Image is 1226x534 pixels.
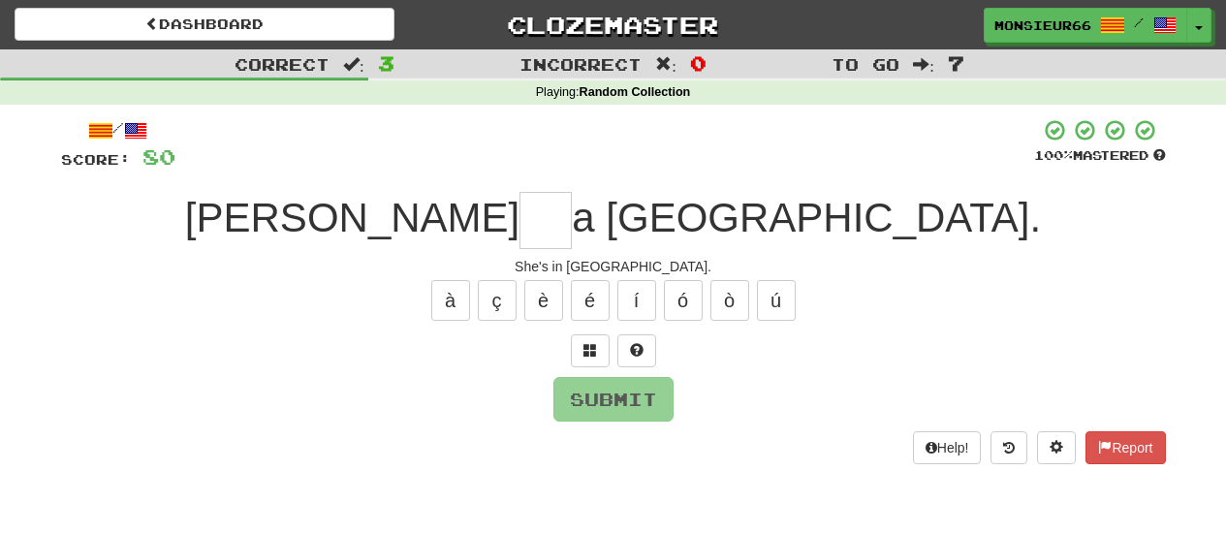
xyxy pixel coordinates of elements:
button: è [524,280,563,321]
a: Clozemaster [424,8,803,42]
span: Score: [61,151,131,168]
span: 0 [690,51,707,75]
span: 3 [378,51,394,75]
button: í [617,280,656,321]
span: 100 % [1034,147,1073,163]
span: / [1134,16,1144,29]
span: : [343,56,364,73]
button: ç [478,280,517,321]
span: [PERSON_NAME] [185,195,519,240]
a: monsieur66 / [984,8,1187,43]
button: Submit [553,377,674,422]
strong: Random Collection [580,85,691,99]
button: é [571,280,610,321]
button: Switch sentence to multiple choice alt+p [571,334,610,367]
span: To go [832,54,899,74]
span: 7 [948,51,964,75]
button: à [431,280,470,321]
button: Report [1085,431,1165,464]
button: Single letter hint - you only get 1 per sentence and score half the points! alt+h [617,334,656,367]
button: ò [710,280,749,321]
span: 80 [142,144,175,169]
span: Correct [235,54,330,74]
button: Help! [913,431,982,464]
div: She's in [GEOGRAPHIC_DATA]. [61,257,1166,276]
button: ó [664,280,703,321]
button: ú [757,280,796,321]
span: monsieur66 [994,16,1091,34]
div: Mastered [1034,147,1166,165]
div: / [61,118,175,142]
span: : [655,56,676,73]
a: Dashboard [15,8,394,41]
span: a [GEOGRAPHIC_DATA]. [572,195,1041,240]
span: : [913,56,934,73]
span: Incorrect [519,54,642,74]
button: Round history (alt+y) [990,431,1027,464]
